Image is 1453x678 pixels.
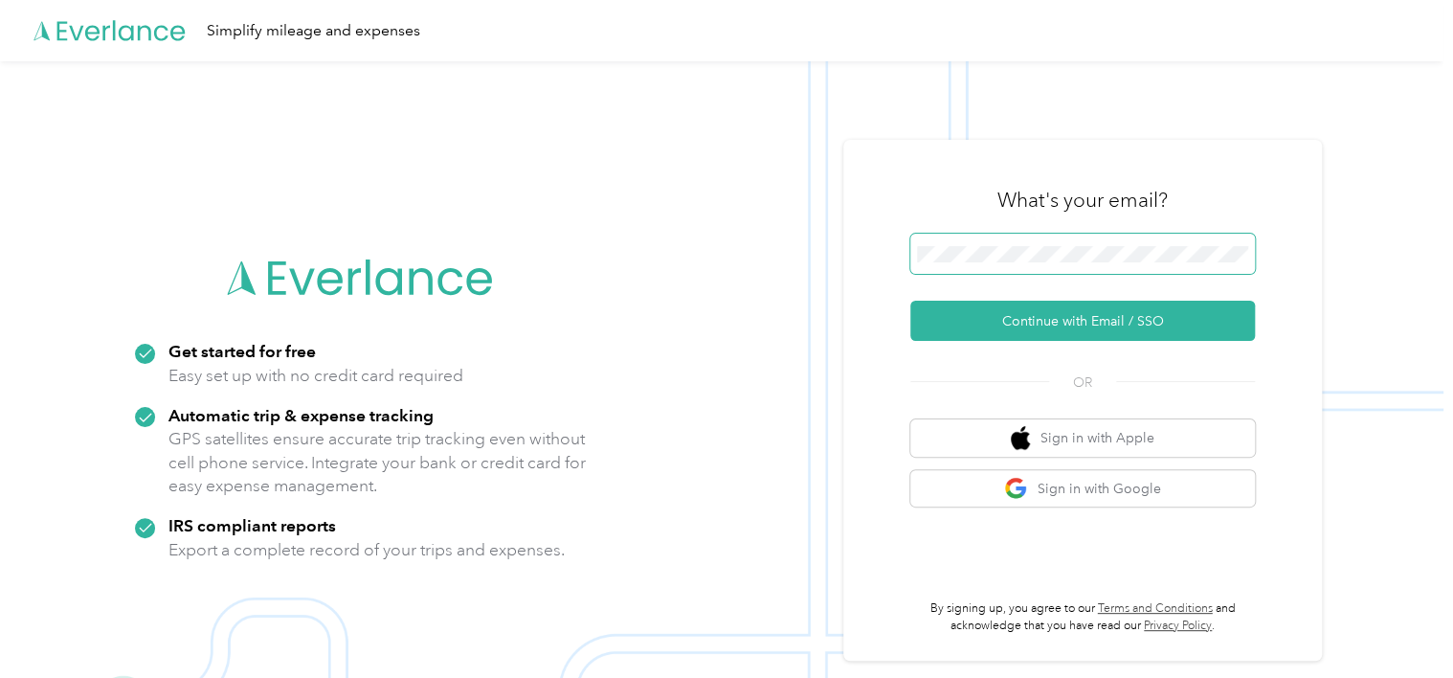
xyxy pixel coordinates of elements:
[910,301,1255,341] button: Continue with Email / SSO
[168,405,434,425] strong: Automatic trip & expense tracking
[910,470,1255,508] button: google logoSign in with Google
[1004,477,1028,501] img: google logo
[168,538,565,562] p: Export a complete record of your trips and expenses.
[1049,373,1116,393] span: OR
[997,187,1168,214] h3: What's your email?
[207,19,420,43] div: Simplify mileage and expenses
[1011,426,1030,450] img: apple logo
[168,515,336,535] strong: IRS compliant reports
[168,341,316,361] strong: Get started for free
[168,427,587,498] p: GPS satellites ensure accurate trip tracking even without cell phone service. Integrate your bank...
[168,364,463,388] p: Easy set up with no credit card required
[910,419,1255,457] button: apple logoSign in with Apple
[1144,619,1212,633] a: Privacy Policy
[1098,601,1213,616] a: Terms and Conditions
[910,600,1255,634] p: By signing up, you agree to our and acknowledge that you have read our .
